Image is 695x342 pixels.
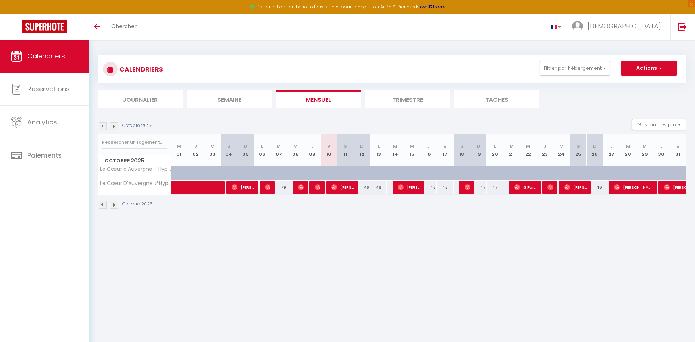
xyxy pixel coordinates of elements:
img: Super Booking [22,20,67,33]
th: 17 [437,134,454,166]
abbr: D [593,143,597,150]
p: Octobre 2025 [122,201,153,208]
abbr: S [577,143,580,150]
abbr: L [610,143,612,150]
abbr: J [543,143,546,150]
span: [PERSON_NAME] [298,180,303,194]
th: 26 [587,134,603,166]
li: Mensuel [276,90,361,108]
abbr: S [344,143,347,150]
li: Tâches [454,90,539,108]
span: [PERSON_NAME] [465,180,470,194]
div: 46 [354,181,370,194]
button: Actions [621,61,677,76]
th: 01 [171,134,188,166]
abbr: M [642,143,647,150]
div: 46 [370,181,387,194]
th: 31 [669,134,686,166]
th: 19 [470,134,487,166]
abbr: L [378,143,380,150]
th: 10 [320,134,337,166]
span: [PERSON_NAME] [232,180,254,194]
abbr: D [477,143,480,150]
th: 14 [387,134,404,166]
span: [PERSON_NAME] [614,180,653,194]
abbr: L [494,143,496,150]
img: logout [678,22,687,31]
span: G Parre [514,180,536,194]
th: 05 [237,134,254,166]
th: 16 [420,134,437,166]
abbr: J [660,143,663,150]
div: 46 [587,181,603,194]
abbr: V [327,143,331,150]
abbr: M [410,143,414,150]
th: 06 [254,134,271,166]
button: Filtrer par hébergement [540,61,610,76]
abbr: M [526,143,530,150]
li: Semaine [187,90,272,108]
th: 02 [187,134,204,166]
p: Octobre 2025 [122,122,153,129]
abbr: J [194,143,197,150]
abbr: M [293,143,298,150]
div: 79 [271,181,287,194]
div: 46 [420,181,437,194]
img: ... [572,21,583,32]
span: [PERSON_NAME] [564,180,587,194]
th: 09 [304,134,321,166]
abbr: J [311,143,314,150]
abbr: L [261,143,263,150]
span: Réservations [27,84,70,93]
span: Le Cœur D'Auvergne #Hypercentre [99,181,172,186]
span: Chercher [111,22,137,30]
abbr: S [227,143,230,150]
th: 18 [454,134,470,166]
th: 12 [354,134,370,166]
th: 23 [536,134,553,166]
span: Paiements [27,151,62,160]
h3: CALENDRIERS [118,61,163,77]
abbr: V [676,143,680,150]
th: 22 [520,134,537,166]
th: 28 [620,134,637,166]
abbr: S [460,143,463,150]
span: [PERSON_NAME] [398,180,420,194]
abbr: D [360,143,364,150]
th: 24 [553,134,570,166]
abbr: V [560,143,563,150]
li: Trimestre [365,90,450,108]
div: 46 [437,181,454,194]
th: 08 [287,134,304,166]
th: 07 [271,134,287,166]
abbr: V [211,143,214,150]
abbr: D [244,143,247,150]
span: [PERSON_NAME] [265,180,270,194]
span: [PERSON_NAME] [547,180,553,194]
abbr: M [626,143,630,150]
button: Gestion des prix [632,119,686,130]
span: Calendriers [27,51,65,61]
abbr: V [443,143,447,150]
abbr: M [393,143,397,150]
th: 15 [404,134,420,166]
li: Journalier [98,90,183,108]
abbr: J [427,143,430,150]
th: 20 [487,134,504,166]
th: 03 [204,134,221,166]
th: 29 [636,134,653,166]
th: 27 [603,134,620,166]
th: 25 [570,134,587,166]
abbr: M [276,143,281,150]
span: [PERSON_NAME] [331,180,354,194]
a: >>> ICI <<<< [420,4,445,10]
input: Rechercher un logement... [102,136,167,149]
div: 47 [487,181,504,194]
span: Octobre 2025 [98,155,171,166]
th: 30 [653,134,670,166]
th: 11 [337,134,354,166]
span: Analytics [27,118,57,127]
th: 04 [221,134,237,166]
span: [DEMOGRAPHIC_DATA] [588,22,661,31]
